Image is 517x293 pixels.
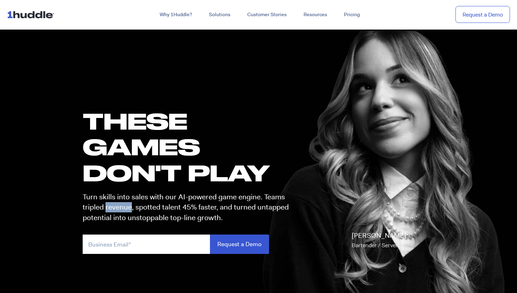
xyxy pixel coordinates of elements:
[83,108,295,186] h1: these GAMES DON'T PLAY
[200,8,239,21] a: Solutions
[83,235,210,254] input: Business Email*
[239,8,295,21] a: Customer Stories
[352,231,406,250] p: [PERSON_NAME]
[336,8,368,21] a: Pricing
[83,192,295,223] p: Turn skills into sales with our AI-powered game engine. Teams tripled revenue, spotted talent 45%...
[7,8,57,21] img: ...
[295,8,336,21] a: Resources
[210,235,269,254] input: Request a Demo
[352,242,398,249] span: Bartender / Server
[455,6,510,23] a: Request a Demo
[151,8,200,21] a: Why 1Huddle?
